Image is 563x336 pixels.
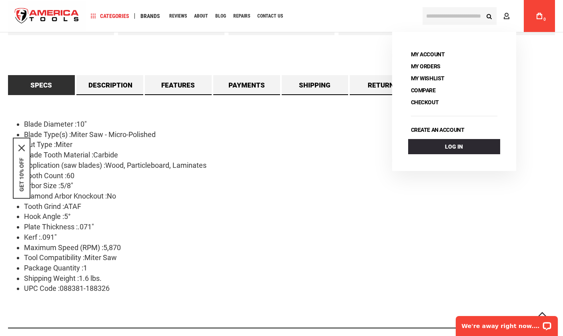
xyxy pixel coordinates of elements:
a: Shipping [282,75,349,95]
li: Application (saw blades) :Wood, Particleboard, Laminates [24,160,555,171]
a: Payments [213,75,280,95]
li: Shipping Weight :1.6 lbs. [24,273,555,284]
li: Cut Type :Miter [24,139,555,150]
span: About [194,14,208,18]
span: Repairs [233,14,250,18]
li: Arbor Size :5/8" [24,181,555,191]
a: Features [145,75,212,95]
a: Brands [137,11,164,22]
li: Plate Thickness :.071" [24,222,555,232]
li: Maximum Speed (RPM) :5,870 [24,243,555,253]
a: About [190,11,212,22]
a: My Account [408,49,448,60]
li: Kerf :.091" [24,232,555,243]
iframe: LiveChat chat widget [451,311,563,336]
a: Log In [408,139,500,154]
a: Contact Us [254,11,287,22]
span: Blog [215,14,226,18]
button: Search [481,8,497,24]
a: Returns [350,75,417,95]
a: Reviews [166,11,190,22]
span: Reviews [169,14,187,18]
img: America Tools [8,1,86,31]
a: store logo [8,1,86,31]
li: Blade Type(s) :Miter Saw - Micro-Polished [24,129,555,140]
a: Repairs [230,11,254,22]
li: Hook Angle :5° [24,211,555,222]
span: Brands [140,13,160,19]
li: Tool Compatibility :Miter Saw [24,252,555,263]
a: My Orders [408,61,443,72]
span: Categories [91,13,129,19]
a: Categories [87,11,133,22]
li: Tooth Grind :ATAF [24,201,555,212]
li: Diamond Arbor Knockout :No [24,191,555,201]
li: UPC Code :088381-188326 [24,283,555,294]
a: Blog [212,11,230,22]
a: Description [76,75,143,95]
a: Checkout [408,97,442,108]
button: GET 10% OFF [18,157,25,191]
a: Compare [408,85,439,96]
span: 0 [543,17,546,22]
button: Close [18,145,25,151]
span: Contact Us [257,14,283,18]
a: Create an account [408,124,467,135]
li: Blade Diameter :10" [24,119,555,129]
a: Specs [8,75,75,95]
li: Blade Tooth Material :Carbide [24,150,555,160]
li: Tooth Count :60 [24,171,555,181]
li: Package Quantity :1 [24,263,555,273]
a: My Wishlist [408,73,447,84]
svg: close icon [18,145,25,151]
